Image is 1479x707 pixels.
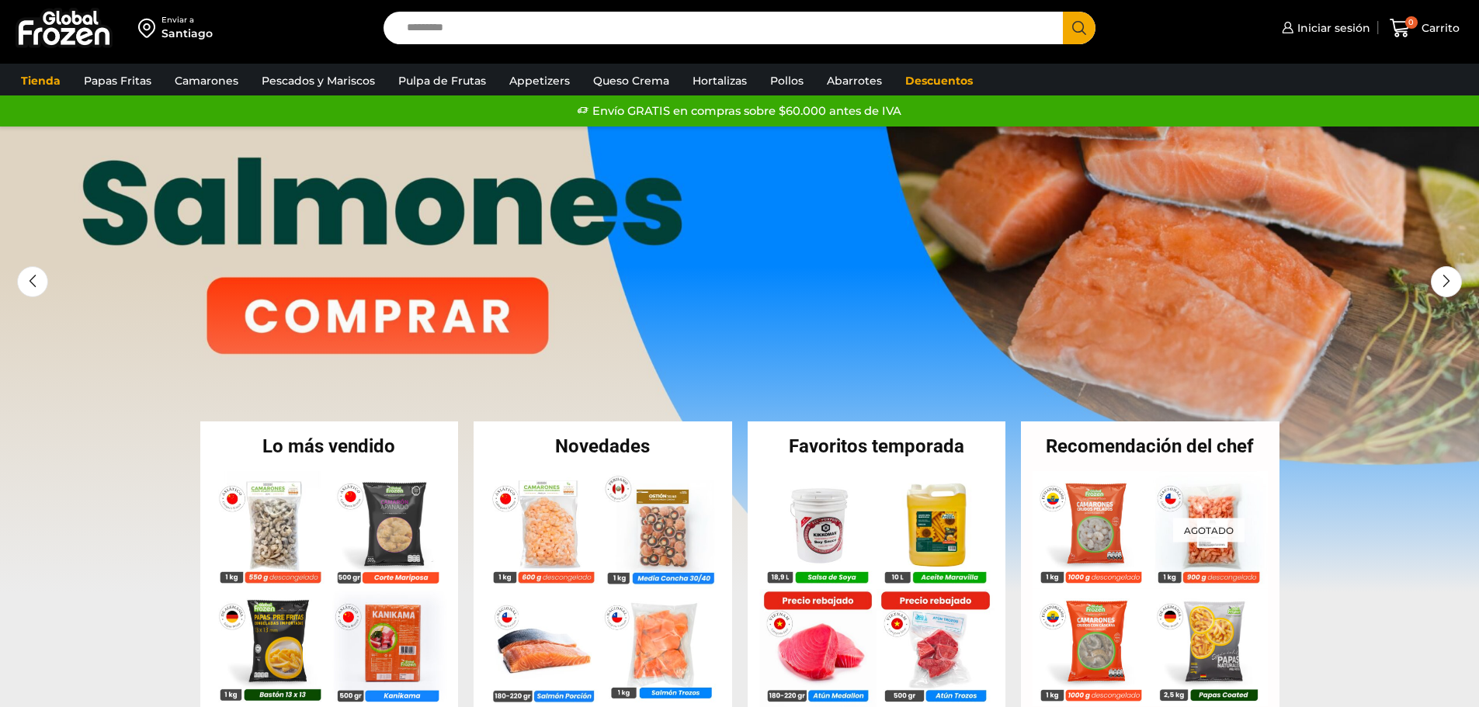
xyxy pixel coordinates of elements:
a: Tienda [13,66,68,95]
h2: Lo más vendido [200,437,459,456]
p: Agotado [1173,518,1245,542]
div: Next slide [1431,266,1462,297]
button: Search button [1063,12,1095,44]
h2: Novedades [474,437,732,456]
h2: Favoritos temporada [748,437,1006,456]
img: address-field-icon.svg [138,15,161,41]
div: Enviar a [161,15,213,26]
div: Santiago [161,26,213,41]
h2: Recomendación del chef [1021,437,1279,456]
a: Pescados y Mariscos [254,66,383,95]
a: Papas Fritas [76,66,159,95]
a: Queso Crema [585,66,677,95]
a: Pulpa de Frutas [391,66,494,95]
a: Camarones [167,66,246,95]
span: Carrito [1418,20,1460,36]
span: Iniciar sesión [1293,20,1370,36]
a: Descuentos [897,66,981,95]
a: 0 Carrito [1386,10,1463,47]
a: Hortalizas [685,66,755,95]
div: Previous slide [17,266,48,297]
a: Appetizers [502,66,578,95]
a: Abarrotes [819,66,890,95]
span: 0 [1405,16,1418,29]
a: Iniciar sesión [1278,12,1370,43]
a: Pollos [762,66,811,95]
